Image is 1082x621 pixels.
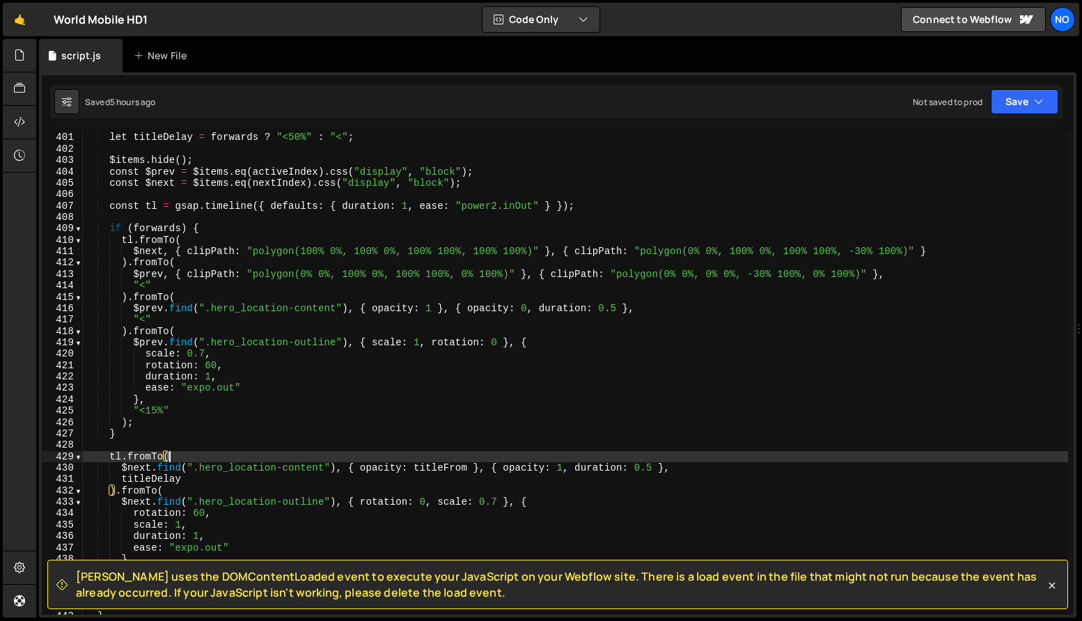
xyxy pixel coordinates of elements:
[85,96,156,108] div: Saved
[42,292,83,303] div: 415
[42,508,83,519] div: 434
[42,348,83,359] div: 420
[42,371,83,382] div: 422
[42,405,83,416] div: 425
[42,473,83,485] div: 431
[42,439,83,450] div: 428
[901,7,1046,32] a: Connect to Webflow
[42,143,83,155] div: 402
[42,360,83,371] div: 421
[42,201,83,212] div: 407
[42,212,83,223] div: 408
[54,11,148,28] div: World Mobile HD1
[76,569,1045,600] span: [PERSON_NAME] uses the DOMContentLoaded event to execute your JavaScript on your Webflow site. Th...
[42,485,83,496] div: 432
[42,542,83,553] div: 437
[42,576,83,588] div: 440
[42,303,83,314] div: 416
[42,382,83,393] div: 423
[913,96,982,108] div: Not saved to prod
[42,257,83,268] div: 412
[42,235,83,246] div: 410
[134,49,192,63] div: New File
[42,189,83,200] div: 406
[42,394,83,405] div: 424
[42,314,83,325] div: 417
[42,428,83,439] div: 427
[42,599,83,610] div: 442
[42,280,83,291] div: 414
[1050,7,1075,32] a: No
[42,155,83,166] div: 403
[110,96,156,108] div: 5 hours ago
[42,451,83,462] div: 429
[42,565,83,576] div: 439
[42,178,83,189] div: 405
[42,223,83,234] div: 409
[42,337,83,348] div: 419
[483,7,599,32] button: Code Only
[42,326,83,337] div: 418
[42,132,83,143] div: 401
[42,519,83,530] div: 435
[3,3,37,36] a: 🤙
[42,588,83,599] div: 441
[991,89,1058,114] button: Save
[42,496,83,508] div: 433
[42,530,83,542] div: 436
[61,49,101,63] div: script.js
[42,553,83,565] div: 438
[42,166,83,178] div: 404
[42,417,83,428] div: 426
[42,462,83,473] div: 430
[42,246,83,257] div: 411
[42,269,83,280] div: 413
